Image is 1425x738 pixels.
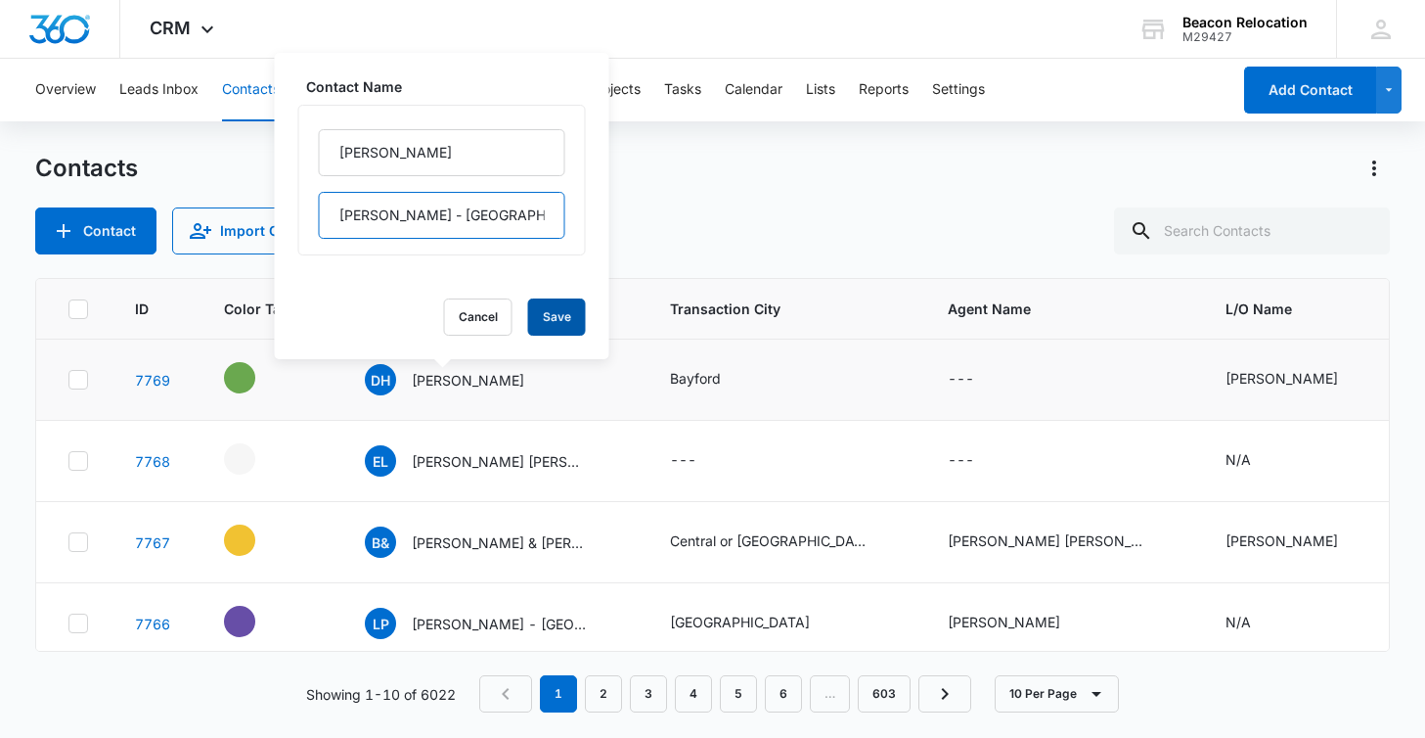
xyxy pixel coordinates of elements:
[1182,30,1308,44] div: account id
[319,129,565,176] input: First Name
[1225,612,1251,632] div: N/A
[119,59,199,121] button: Leads Inbox
[1225,612,1286,635] div: L/O Name - N/A - Select to Edit Field
[1114,208,1390,254] input: Search Contacts
[412,532,588,553] p: [PERSON_NAME] & [PERSON_NAME] - [GEOGRAPHIC_DATA]
[918,675,971,713] a: Next Page
[670,612,810,632] div: [GEOGRAPHIC_DATA]
[365,364,559,395] div: Contact Name - Darren Hart - Select to Edit Field
[585,675,622,713] a: Page 2
[224,362,290,393] div: - - Select to Edit Field
[135,299,149,319] span: ID
[670,449,696,473] div: ---
[1225,530,1338,551] div: [PERSON_NAME]
[1225,449,1251,470] div: N/A
[224,443,290,475] div: - - Select to Edit Field
[306,76,594,97] label: Contact Name
[589,59,641,121] button: Projects
[664,59,701,121] button: Tasks
[412,370,524,391] p: [PERSON_NAME]
[365,608,396,639] span: LP
[630,675,667,713] a: Page 3
[670,368,756,392] div: Transaction City - Bayford - Select to Edit Field
[948,612,1095,635] div: Agent Name - Laurie Parker - Select to Edit Field
[135,534,170,551] a: Navigate to contact details page for Bill & Kathy Czerniakowski - WI
[948,449,1009,473] div: Agent Name - - Select to Edit Field
[670,449,732,473] div: Transaction City - - Select to Edit Field
[35,59,96,121] button: Overview
[670,530,866,551] div: Central or [GEOGRAPHIC_DATA][US_STATE]. Still figuring that out.
[948,299,1179,319] span: Agent Name
[444,299,512,336] button: Cancel
[1358,153,1390,184] button: Actions
[1225,530,1373,554] div: L/O Name - Heath Snider - Select to Edit Field
[150,18,191,38] span: CRM
[995,675,1119,713] button: 10 Per Page
[1225,299,1373,319] span: L/O Name
[224,606,290,637] div: - - Select to Edit Field
[479,675,971,713] nav: Pagination
[135,616,170,632] a: Navigate to contact details page for Laurie Parker - Raleigh, NC
[670,299,901,319] span: Transaction City
[765,675,802,713] a: Page 6
[948,530,1179,554] div: Agent Name - Eric Lois - Select to Edit Field
[135,453,170,470] a: Navigate to contact details page for Eric Lois
[35,154,138,183] h1: Contacts
[948,449,974,473] div: ---
[540,675,577,713] em: 1
[224,525,290,556] div: - - Select to Edit Field
[670,368,721,389] div: Bayford
[224,299,289,319] span: Color Tag
[948,368,1009,392] div: Agent Name - - Select to Edit Field
[365,527,623,558] div: Contact Name - Bill & Kathy Czerniakowski - WI - Select to Edit Field
[948,530,1143,551] div: [PERSON_NAME] [PERSON_NAME]
[1225,449,1286,473] div: L/O Name - N/A - Select to Edit Field
[1182,15,1308,30] div: account name
[670,612,845,635] div: Transaction City - Raleigh - Select to Edit Field
[319,192,565,239] input: Last Name
[948,612,1060,632] div: [PERSON_NAME]
[365,445,623,477] div: Contact Name - Eric Lois - Select to Edit Field
[135,372,170,389] a: Navigate to contact details page for Darren Hart
[172,208,350,254] button: Import Contacts
[675,675,712,713] a: Page 4
[365,527,396,558] span: B&
[365,608,623,639] div: Contact Name - Laurie Parker - Raleigh, NC - Select to Edit Field
[35,208,156,254] button: Add Contact
[948,368,974,392] div: ---
[1225,368,1338,389] div: [PERSON_NAME]
[858,675,911,713] a: Page 603
[1244,67,1376,114] button: Add Contact
[306,684,456,705] p: Showing 1-10 of 6022
[412,451,588,472] p: [PERSON_NAME] [PERSON_NAME]
[720,675,757,713] a: Page 5
[528,299,586,336] button: Save
[859,59,909,121] button: Reports
[365,445,396,477] span: EL
[806,59,835,121] button: Lists
[932,59,985,121] button: Settings
[412,614,588,634] p: [PERSON_NAME] - [GEOGRAPHIC_DATA], [GEOGRAPHIC_DATA]
[365,364,396,395] span: DH
[725,59,782,121] button: Calendar
[1225,368,1373,392] div: L/O Name - Drew Peters - Select to Edit Field
[222,59,280,121] button: Contacts
[670,530,901,554] div: Transaction City - Central or Southern Wisconsin. Still figuring that out. - Select to Edit Field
